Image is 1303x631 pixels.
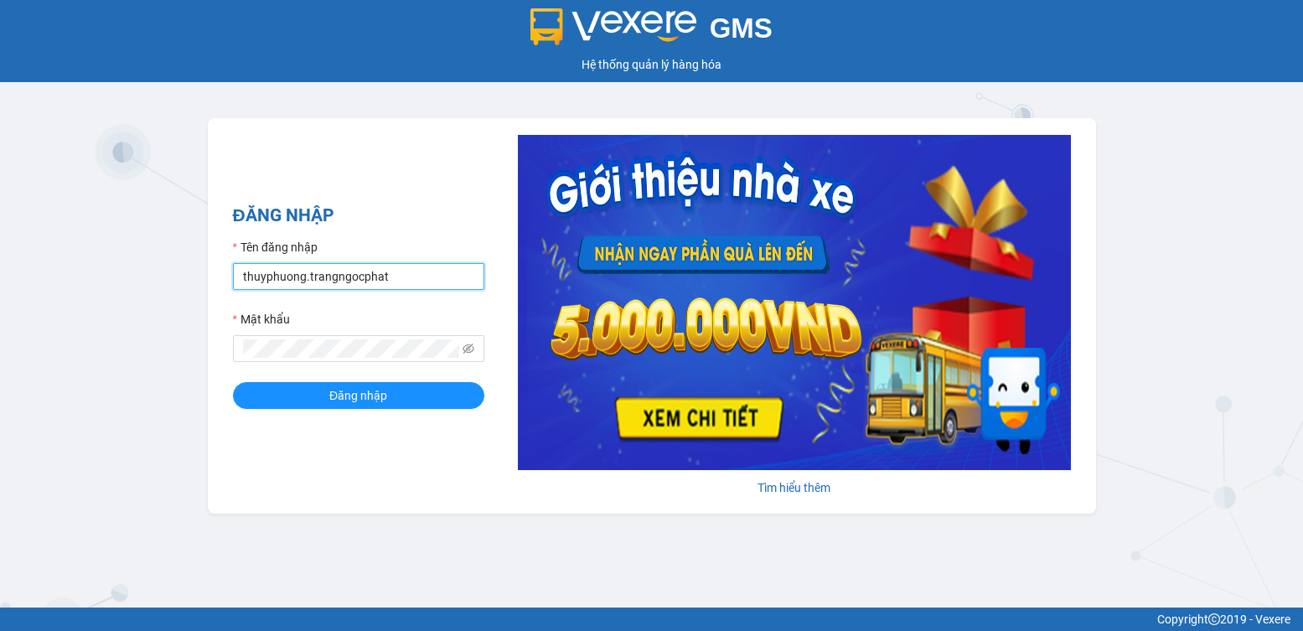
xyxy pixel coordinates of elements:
[233,382,484,409] button: Đăng nhập
[518,478,1071,497] div: Tìm hiểu thêm
[233,238,318,256] label: Tên đăng nhập
[463,343,474,354] span: eye-invisible
[329,386,387,405] span: Đăng nhập
[233,263,484,290] input: Tên đăng nhập
[530,8,696,45] img: logo 2
[233,310,290,328] label: Mật khẩu
[13,610,1290,628] div: Copyright 2019 - Vexere
[1208,613,1220,625] span: copyright
[710,13,773,44] span: GMS
[530,25,773,39] a: GMS
[243,339,459,358] input: Mật khẩu
[4,55,1299,74] div: Hệ thống quản lý hàng hóa
[233,202,484,230] h2: ĐĂNG NHẬP
[518,135,1071,470] img: banner-0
